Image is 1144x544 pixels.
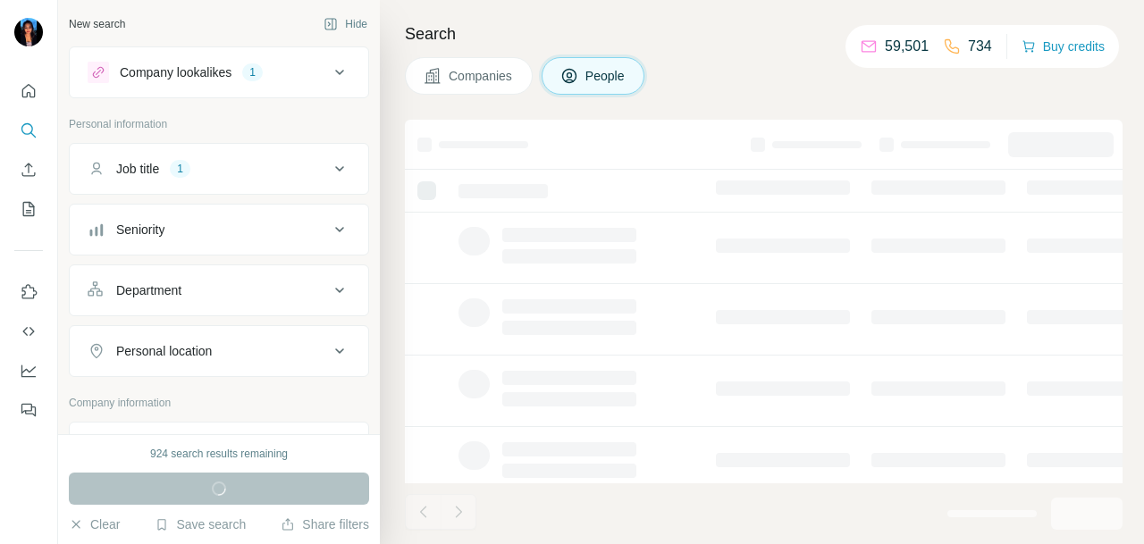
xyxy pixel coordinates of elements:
[69,395,369,411] p: Company information
[70,426,368,469] button: Company
[1022,34,1105,59] button: Buy credits
[14,75,43,107] button: Quick start
[14,154,43,186] button: Enrich CSV
[585,67,627,85] span: People
[242,64,263,80] div: 1
[70,330,368,372] button: Personal location
[449,67,514,85] span: Companies
[116,221,164,239] div: Seniority
[70,51,368,94] button: Company lookalikes1
[885,36,929,57] p: 59,501
[14,18,43,46] img: Avatar
[311,11,380,38] button: Hide
[69,116,369,132] p: Personal information
[14,276,43,308] button: Use Surfe on LinkedIn
[968,36,992,57] p: 734
[155,515,246,533] button: Save search
[69,16,125,32] div: New search
[150,446,288,462] div: 924 search results remaining
[170,161,190,177] div: 1
[14,114,43,146] button: Search
[14,355,43,387] button: Dashboard
[70,208,368,251] button: Seniority
[120,63,231,81] div: Company lookalikes
[70,269,368,312] button: Department
[69,515,120,533] button: Clear
[116,281,181,299] div: Department
[116,160,159,178] div: Job title
[116,342,212,360] div: Personal location
[14,193,43,225] button: My lists
[405,21,1123,46] h4: Search
[281,515,369,533] button: Share filters
[70,147,368,190] button: Job title1
[14,394,43,426] button: Feedback
[14,315,43,347] button: Use Surfe API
